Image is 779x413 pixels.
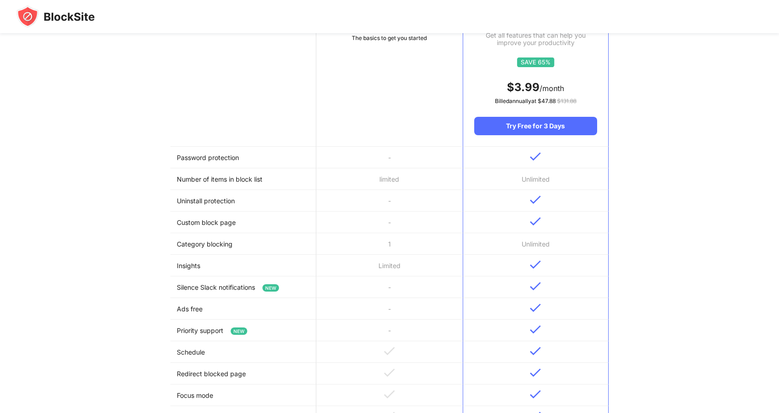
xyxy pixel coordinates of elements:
[517,57,554,67] img: save65.svg
[530,282,541,291] img: v-blue.svg
[316,320,462,341] td: -
[474,117,597,135] div: Try Free for 3 Days
[170,190,316,212] td: Uninstall protection
[17,6,95,28] img: blocksite-icon-black.svg
[474,80,597,95] div: /month
[316,168,462,190] td: limited
[231,327,247,335] span: NEW
[316,212,462,233] td: -
[316,255,462,276] td: Limited
[316,34,462,43] div: The basics to get you started
[530,195,541,204] img: v-blue.svg
[530,260,541,269] img: v-blue.svg
[316,233,462,255] td: 1
[384,347,395,356] img: v-grey.svg
[463,168,609,190] td: Unlimited
[170,276,316,298] td: Silence Slack notifications
[530,217,541,226] img: v-blue.svg
[316,298,462,320] td: -
[170,298,316,320] td: Ads free
[170,255,316,276] td: Insights
[530,325,541,334] img: v-blue.svg
[384,390,395,399] img: v-grey.svg
[530,152,541,161] img: v-blue.svg
[170,212,316,233] td: Custom block page
[170,233,316,255] td: Category blocking
[170,147,316,168] td: Password protection
[530,368,541,377] img: v-blue.svg
[463,233,609,255] td: Unlimited
[530,304,541,312] img: v-blue.svg
[316,147,462,168] td: -
[170,363,316,384] td: Redirect blocked page
[530,347,541,356] img: v-blue.svg
[507,80,540,94] span: $ 3.99
[170,320,316,341] td: Priority support
[170,384,316,406] td: Focus mode
[316,190,462,212] td: -
[170,341,316,363] td: Schedule
[530,390,541,399] img: v-blue.svg
[474,32,597,46] div: Get all features that can help you improve your productivity
[557,98,576,104] span: $ 131.88
[384,368,395,377] img: v-grey.svg
[474,97,597,106] div: Billed annually at $ 47.88
[262,284,279,292] span: NEW
[316,276,462,298] td: -
[170,168,316,190] td: Number of items in block list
